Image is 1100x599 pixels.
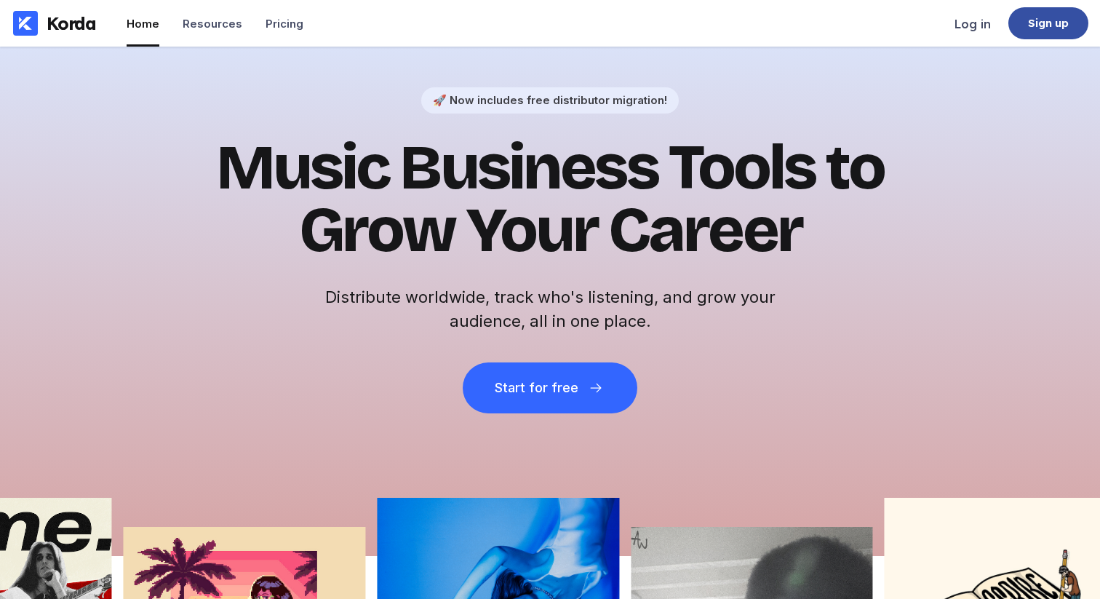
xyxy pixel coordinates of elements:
div: Sign up [1028,16,1069,31]
div: Korda [47,12,96,34]
div: 🚀 Now includes free distributor migration! [433,93,667,107]
a: Sign up [1008,7,1088,39]
div: Start for free [495,381,578,395]
h1: Music Business Tools to Grow Your Career [194,137,906,262]
div: Pricing [266,17,303,31]
div: Log in [954,17,991,31]
h2: Distribute worldwide, track who's listening, and grow your audience, all in one place. [317,285,783,333]
button: Start for free [463,362,637,413]
div: Home [127,17,159,31]
div: Resources [183,17,242,31]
